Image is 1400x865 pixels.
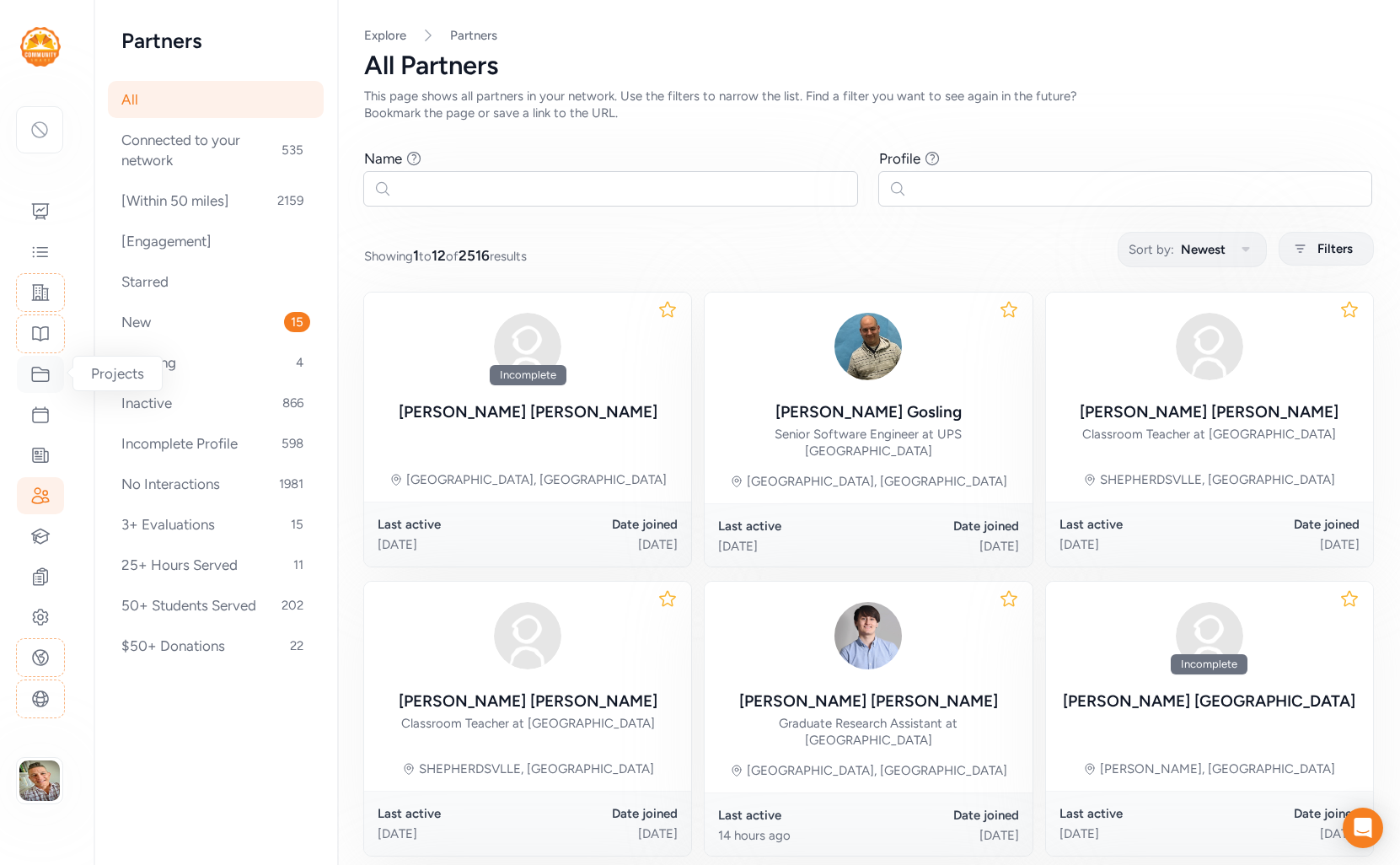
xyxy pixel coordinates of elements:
[1082,426,1336,443] div: Classroom Teacher at [GEOGRAPHIC_DATA]
[718,715,1018,749] div: Graduate Research Assistant at [GEOGRAPHIC_DATA]
[1059,516,1210,533] div: Last active
[1169,306,1250,387] img: avatar38fbb18c.svg
[108,81,324,118] div: All
[378,516,528,533] div: Last active
[775,400,962,424] div: [PERSON_NAME] Gosling
[284,514,310,535] span: 15
[364,245,527,266] span: Showing to of results
[364,148,402,169] div: Name
[1210,536,1360,553] div: [DATE]
[432,247,446,264] span: 12
[1210,825,1360,842] div: [DATE]
[828,595,909,676] img: KM1mN2mvQCyBJRkp9fMF
[459,247,490,264] span: 2516
[1169,595,1250,676] img: avatar38fbb18c.svg
[108,506,324,543] div: 3+ Evaluations
[1118,232,1267,267] button: Sort by:Newest
[1100,760,1335,777] div: [PERSON_NAME], [GEOGRAPHIC_DATA]
[364,27,1373,44] nav: Breadcrumb
[490,365,566,385] div: Incomplete
[419,760,654,777] div: SHEPHERDSVLLE, [GEOGRAPHIC_DATA]
[406,471,667,488] div: [GEOGRAPHIC_DATA], [GEOGRAPHIC_DATA]
[108,344,324,381] div: Sleeping
[739,690,998,713] div: [PERSON_NAME] [PERSON_NAME]
[528,516,678,533] div: Date joined
[20,27,61,67] img: logo
[275,595,310,615] span: 202
[487,595,568,676] img: avatar38fbb18c.svg
[289,352,310,373] span: 4
[450,27,497,44] a: Partners
[108,384,324,422] div: Inactive
[487,306,568,387] img: avatar38fbb18c.svg
[828,306,909,387] img: Nw1M76FRTyPwoEwIevgx
[399,690,657,713] div: [PERSON_NAME] [PERSON_NAME]
[879,148,920,169] div: Profile
[364,88,1119,121] div: This page shows all partners in your network. Use the filters to narrow the list. Find a filter y...
[1059,825,1210,842] div: [DATE]
[378,805,528,822] div: Last active
[718,426,1018,459] div: Senior Software Engineer at UPS [GEOGRAPHIC_DATA]
[108,121,324,179] div: Connected to your network
[378,825,528,842] div: [DATE]
[1210,805,1360,822] div: Date joined
[747,762,1007,779] div: [GEOGRAPHIC_DATA], [GEOGRAPHIC_DATA]
[718,827,868,844] div: 14 hours ago
[284,312,310,332] span: 15
[868,538,1018,555] div: [DATE]
[1063,690,1355,713] div: [PERSON_NAME] [GEOGRAPHIC_DATA]
[275,140,310,160] span: 535
[108,182,324,219] div: [Within 50 miles]
[528,825,678,842] div: [DATE]
[108,223,324,260] div: [Engagement]
[108,587,324,624] div: 50+ Students Served
[399,400,657,424] div: [PERSON_NAME] [PERSON_NAME]
[1129,239,1174,260] span: Sort by:
[275,433,310,454] span: 598
[1343,808,1383,848] div: Open Intercom Messenger
[108,627,324,664] div: $50+ Donations
[121,27,310,54] h2: Partners
[1210,516,1360,533] div: Date joined
[108,263,324,300] div: Starred
[276,393,310,413] span: 866
[287,555,310,575] span: 11
[528,805,678,822] div: Date joined
[868,827,1018,844] div: [DATE]
[1317,239,1353,259] span: Filters
[1171,654,1247,674] div: Incomplete
[272,474,310,494] span: 1981
[1100,471,1335,488] div: SHEPHERDSVLLE, [GEOGRAPHIC_DATA]
[364,51,1373,81] div: All Partners
[108,304,324,341] div: New
[1080,400,1338,424] div: [PERSON_NAME] [PERSON_NAME]
[108,465,324,502] div: No Interactions
[378,536,528,553] div: [DATE]
[283,636,310,656] span: 22
[1181,239,1226,260] span: Newest
[413,247,419,264] span: 1
[108,425,324,462] div: Incomplete Profile
[108,546,324,583] div: 25+ Hours Served
[718,807,868,824] div: Last active
[1059,805,1210,822] div: Last active
[747,473,1007,490] div: [GEOGRAPHIC_DATA], [GEOGRAPHIC_DATA]
[401,715,655,732] div: Classroom Teacher at [GEOGRAPHIC_DATA]
[868,807,1018,824] div: Date joined
[1059,536,1210,553] div: [DATE]
[364,28,406,43] a: Explore
[528,536,678,553] div: [DATE]
[718,538,868,555] div: [DATE]
[868,518,1018,535] div: Date joined
[718,518,868,535] div: Last active
[271,191,310,211] span: 2159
